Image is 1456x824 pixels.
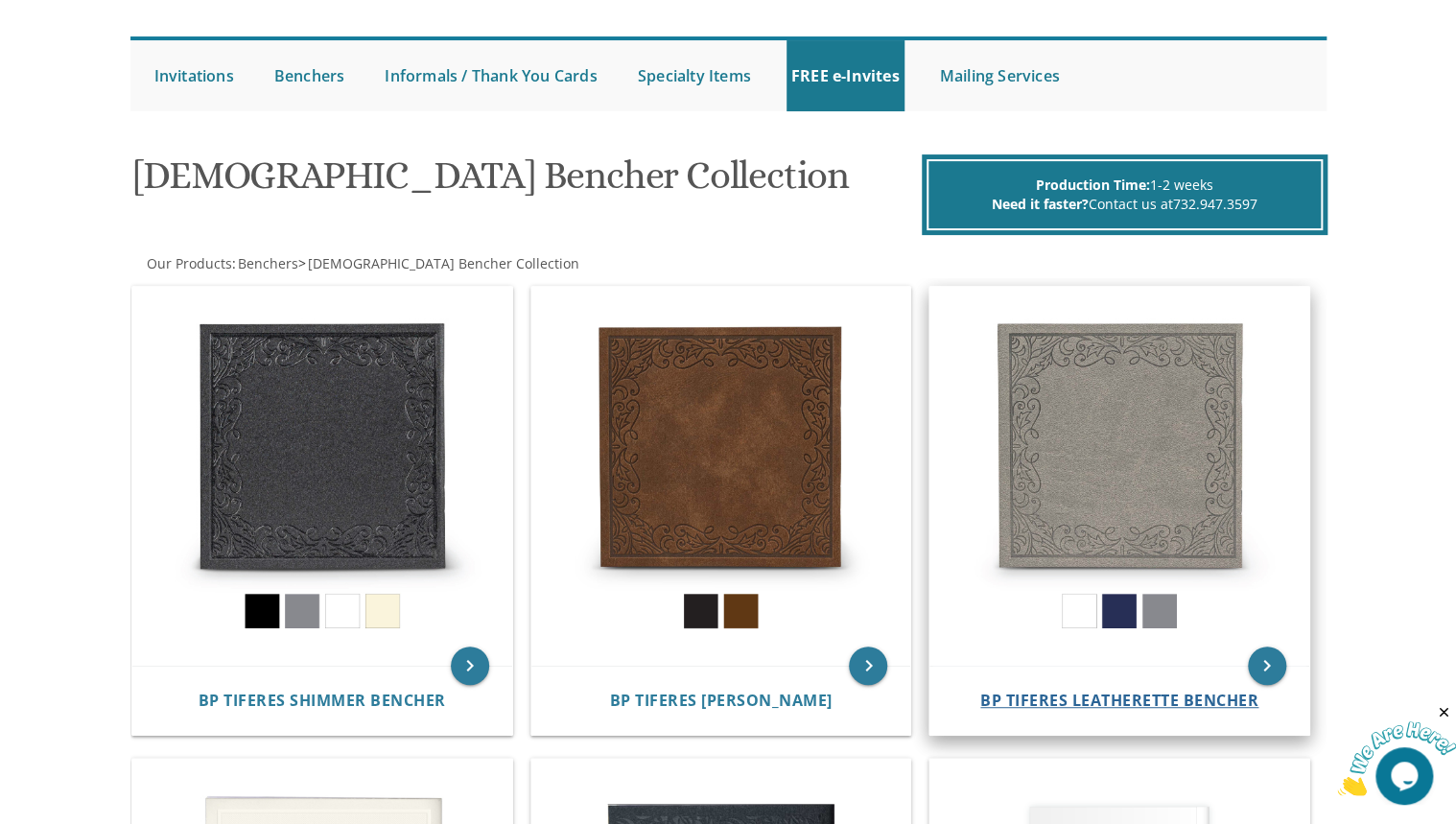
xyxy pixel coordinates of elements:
[150,40,239,111] a: Invitations
[1248,647,1286,685] a: keyboard_arrow_right
[1036,176,1150,194] span: Production Time:
[308,254,579,272] span: [DEMOGRAPHIC_DATA] Bencher Collection
[236,254,298,272] a: Benchers
[935,40,1065,111] a: Mailing Services
[199,690,446,711] span: BP Tiferes Shimmer Bencher
[238,254,298,272] span: Benchers
[531,287,911,667] img: BP Tiferes Suede Bencher
[1337,704,1456,795] iframe: chat widget
[849,647,887,685] a: keyboard_arrow_right
[927,159,1323,230] div: 1-2 weeks Contact us at
[199,692,446,710] a: BP Tiferes Shimmer Bencher
[1173,195,1257,213] a: 732.947.3597
[929,287,1309,667] img: BP Tiferes Leatherette Bencher
[451,647,489,685] a: keyboard_arrow_right
[609,692,832,710] a: BP Tiferes [PERSON_NAME]
[133,154,916,211] h1: [DEMOGRAPHIC_DATA] Bencher Collection
[633,40,756,111] a: Specialty Items
[132,287,512,667] img: BP Tiferes Shimmer Bencher
[270,40,350,111] a: Benchers
[380,40,601,111] a: Informals / Thank You Cards
[306,254,579,272] a: [DEMOGRAPHIC_DATA] Bencher Collection
[980,692,1258,710] a: BP Tiferes Leatherette Bencher
[145,254,232,272] a: Our Products
[992,195,1089,213] span: Need it faster?
[298,254,579,272] span: >
[980,690,1258,711] span: BP Tiferes Leatherette Bencher
[787,40,904,111] a: FREE e-Invites
[609,690,832,711] span: BP Tiferes [PERSON_NAME]
[130,254,729,273] div: :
